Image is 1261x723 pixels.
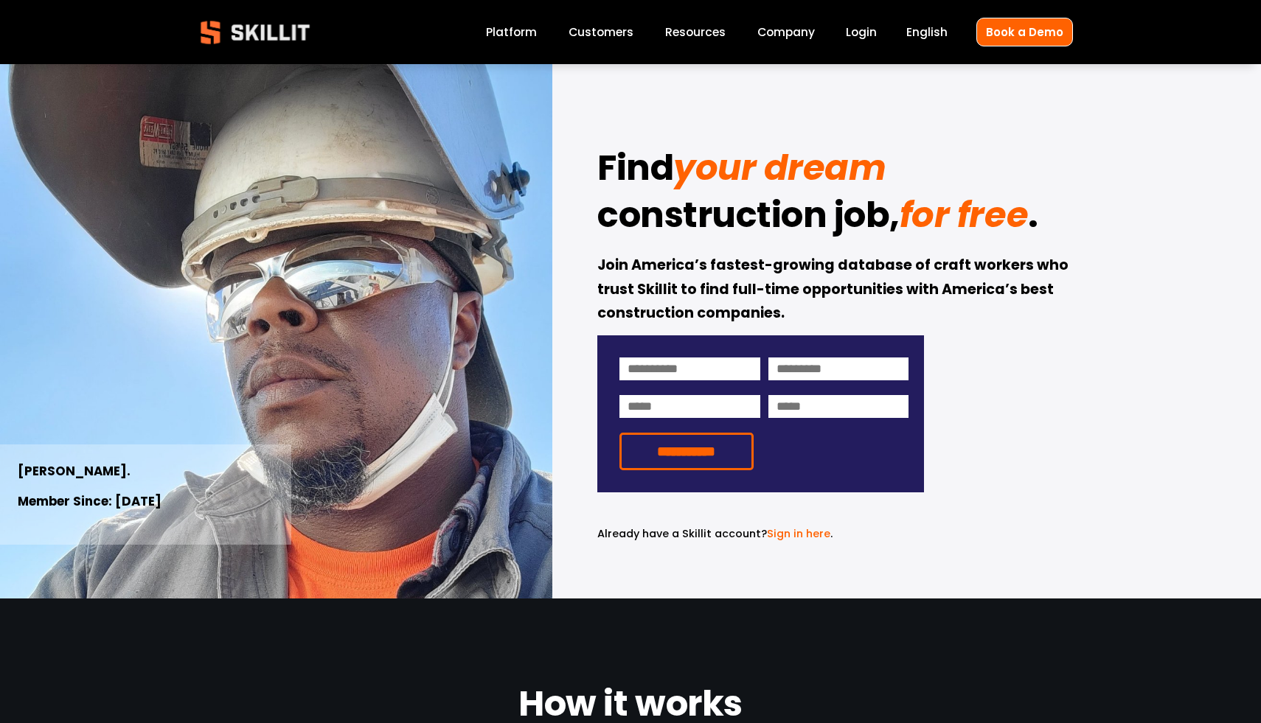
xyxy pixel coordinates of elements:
[188,10,322,55] img: Skillit
[597,254,1071,326] strong: Join America’s fastest-growing database of craft workers who trust Skillit to find full-time oppo...
[597,525,924,542] p: .
[976,18,1073,46] a: Book a Demo
[597,526,767,541] span: Already have a Skillit account?
[846,22,877,42] a: Login
[597,188,900,248] strong: construction job,
[18,492,161,513] strong: Member Since: [DATE]
[18,461,131,483] strong: [PERSON_NAME].
[900,190,1028,240] em: for free
[906,24,948,41] span: English
[665,24,726,41] span: Resources
[569,22,633,42] a: Customers
[673,143,886,192] em: your dream
[906,22,948,42] div: language picker
[1028,188,1038,248] strong: .
[757,22,815,42] a: Company
[767,526,830,541] a: Sign in here
[597,141,673,201] strong: Find
[665,22,726,42] a: folder dropdown
[486,22,537,42] a: Platform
